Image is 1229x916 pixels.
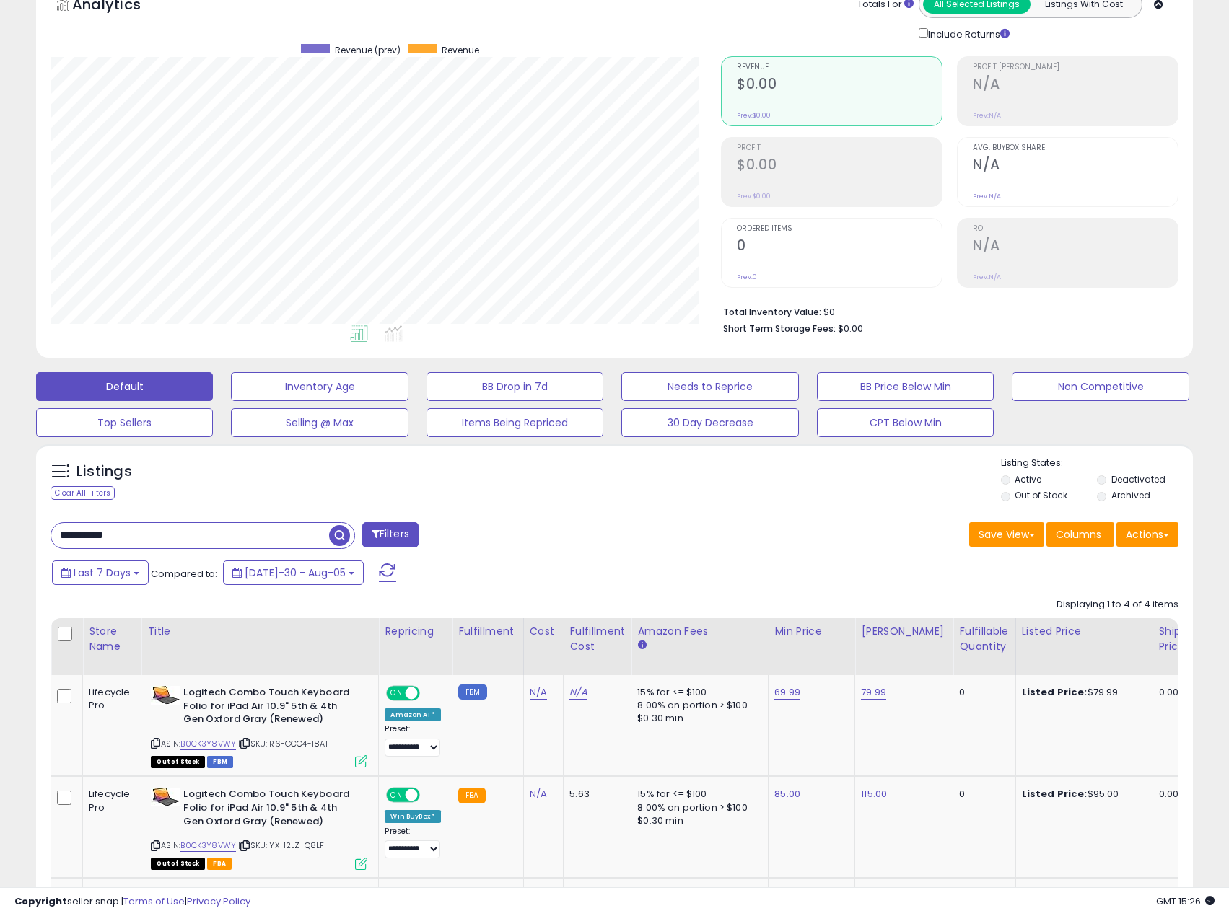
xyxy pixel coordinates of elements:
a: 79.99 [861,685,886,700]
span: Revenue [442,44,479,56]
div: 8.00% on portion > $100 [637,801,757,814]
button: Non Competitive [1012,372,1189,401]
label: Deactivated [1111,473,1165,485]
div: $79.99 [1022,686,1142,699]
span: ON [388,789,406,801]
button: Default [36,372,213,401]
small: Amazon Fees. [637,639,646,652]
button: BB Price Below Min [817,372,994,401]
a: B0CK3Y8VWY [180,738,236,750]
span: Ordered Items [737,225,942,233]
button: Items Being Repriced [427,408,603,437]
span: FBM [207,756,233,768]
h2: N/A [973,237,1178,257]
img: 411vDGmDB0L._SL40_.jpg [151,686,180,705]
span: OFF [418,687,441,700]
div: Lifecycle Pro [89,788,130,814]
div: Repricing [385,624,446,639]
small: Prev: 0 [737,273,757,281]
button: Last 7 Days [52,560,149,585]
div: 15% for <= $100 [637,686,757,699]
span: 2025-08-13 15:26 GMT [1156,894,1215,908]
small: Prev: $0.00 [737,192,771,201]
small: Prev: N/A [973,273,1001,281]
div: [PERSON_NAME] [861,624,947,639]
button: Columns [1046,522,1114,547]
h2: 0 [737,237,942,257]
strong: Copyright [14,894,67,908]
div: Listed Price [1022,624,1147,639]
div: Min Price [774,624,849,639]
span: Last 7 Days [74,565,131,580]
span: ON [388,687,406,700]
label: Out of Stock [1015,489,1067,501]
div: Amazon AI * [385,708,441,721]
button: Needs to Reprice [621,372,798,401]
small: Prev: N/A [973,192,1001,201]
div: 8.00% on portion > $100 [637,699,757,712]
span: ROI [973,225,1178,233]
li: $0 [723,302,1168,320]
a: Privacy Policy [187,894,250,908]
div: 0.00 [1159,788,1183,801]
div: Preset: [385,827,441,859]
a: 69.99 [774,685,800,700]
small: Prev: $0.00 [737,111,771,120]
button: CPT Below Min [817,408,994,437]
label: Active [1015,473,1041,485]
h2: $0.00 [737,157,942,176]
div: Fulfillment [458,624,517,639]
button: Top Sellers [36,408,213,437]
h2: N/A [973,157,1178,176]
div: Cost [530,624,558,639]
div: 0.00 [1159,686,1183,699]
button: Actions [1116,522,1178,547]
label: Archived [1111,489,1150,501]
button: 30 Day Decrease [621,408,798,437]
div: Preset: [385,724,441,757]
h5: Listings [76,462,132,482]
b: Logitech Combo Touch Keyboard Folio for iPad Air 10.9" 5th & 4th Gen Oxford Gray (Renewed) [183,686,359,730]
span: FBA [207,858,232,870]
span: | SKU: R6-GCC4-I8AT [238,738,328,749]
h2: $0.00 [737,76,942,95]
div: Ship Price [1159,624,1188,654]
span: Revenue (prev) [335,44,401,56]
h2: N/A [973,76,1178,95]
span: OFF [418,789,441,801]
div: ASIN: [151,686,367,766]
p: Listing States: [1001,457,1193,470]
a: 115.00 [861,787,887,801]
div: seller snap | | [14,895,250,909]
button: Selling @ Max [231,408,408,437]
a: 85.00 [774,787,800,801]
span: | SKU: YX-12LZ-Q8LF [238,840,324,851]
div: $95.00 [1022,788,1142,801]
small: Prev: N/A [973,111,1001,120]
span: Revenue [737,63,942,71]
a: N/A [530,685,547,700]
button: Save View [969,522,1044,547]
a: Terms of Use [123,894,185,908]
span: All listings that are currently out of stock and unavailable for purchase on Amazon [151,756,205,768]
span: Compared to: [151,567,217,581]
span: All listings that are currently out of stock and unavailable for purchase on Amazon [151,858,205,870]
div: Clear All Filters [51,486,115,500]
div: $0.30 min [637,814,757,827]
button: BB Drop in 7d [427,372,603,401]
span: Columns [1056,527,1101,542]
b: Listed Price: [1022,787,1088,801]
img: 411vDGmDB0L._SL40_.jpg [151,788,180,806]
span: $0.00 [838,322,863,335]
b: Short Term Storage Fees: [723,322,836,335]
div: Fulfillment Cost [569,624,625,654]
a: N/A [530,787,547,801]
button: [DATE]-30 - Aug-05 [223,560,364,585]
div: Title [147,624,372,639]
div: $0.30 min [637,712,757,725]
div: 5.63 [569,788,620,801]
span: Profit [PERSON_NAME] [973,63,1178,71]
div: 0 [959,788,1004,801]
b: Total Inventory Value: [723,306,821,318]
div: Include Returns [908,25,1027,42]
